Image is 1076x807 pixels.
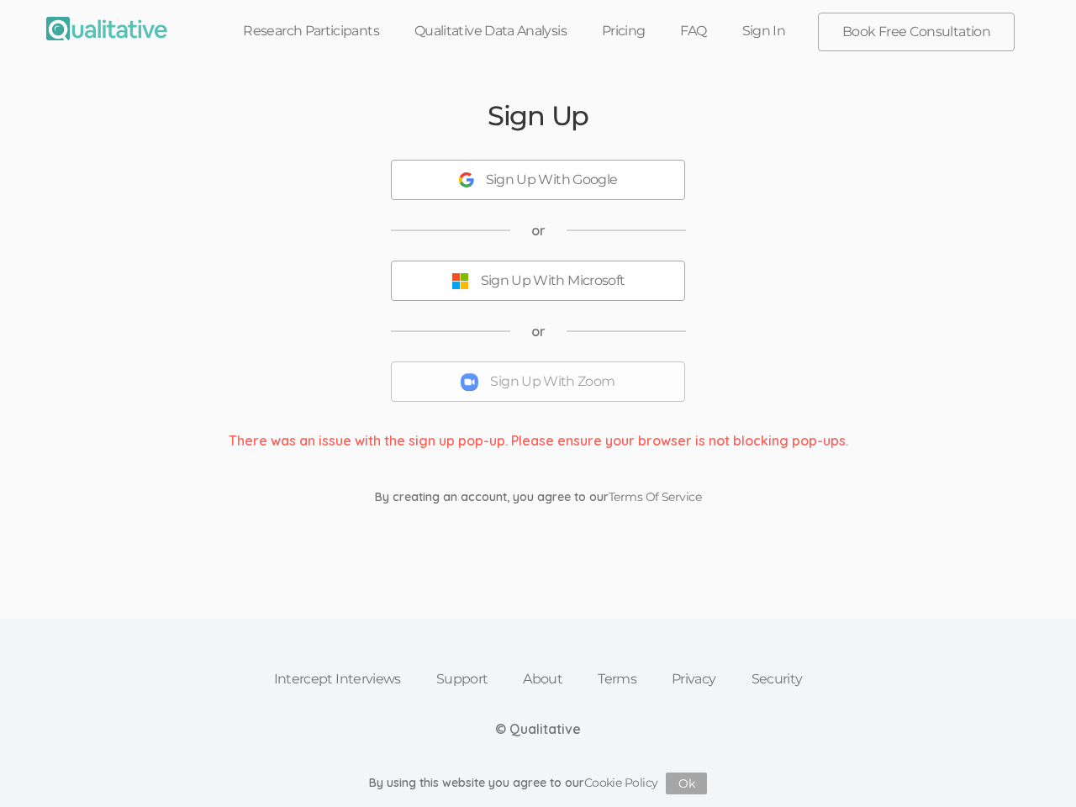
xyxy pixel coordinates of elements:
a: Intercept Interviews [256,661,419,698]
div: Sign Up With Microsoft [481,272,625,291]
div: © Qualitative [495,720,581,739]
a: Book Free Consultation [819,13,1014,50]
img: Sign Up With Google [459,172,474,187]
a: Terms [580,661,654,698]
button: Ok [666,773,707,794]
a: Security [734,661,820,698]
div: By using this website you agree to our [369,773,708,794]
h2: Sign Up [488,101,588,130]
img: Sign Up With Microsoft [451,272,469,290]
span: or [531,221,546,240]
div: By creating an account, you agree to our [362,488,714,505]
a: About [505,661,580,698]
a: FAQ [662,13,724,50]
img: Qualitative [46,17,167,40]
div: Sign Up With Zoom [490,372,614,392]
button: Sign Up With Zoom [391,361,685,402]
a: Privacy [654,661,734,698]
a: Qualitative Data Analysis [397,13,584,50]
a: Pricing [584,13,663,50]
a: Sign In [725,13,804,50]
a: Support [419,661,506,698]
div: Sign Up With Google [486,171,618,190]
button: Sign Up With Google [391,160,685,200]
span: or [531,322,546,341]
a: Cookie Policy [584,775,658,790]
a: Research Participants [225,13,397,50]
div: There was an issue with the sign up pop-up. Please ensure your browser is not blocking pop-ups. [216,431,861,451]
a: Terms Of Service [609,489,701,504]
button: Sign Up With Microsoft [391,261,685,301]
img: Sign Up With Zoom [461,373,478,391]
iframe: Chat Widget [992,726,1076,807]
